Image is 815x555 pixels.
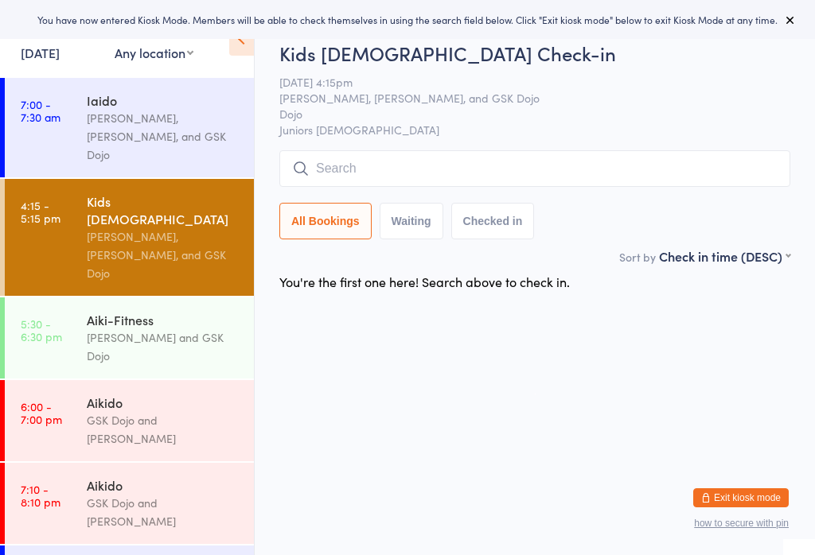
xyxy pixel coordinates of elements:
div: Iaido [87,91,240,109]
span: Juniors [DEMOGRAPHIC_DATA] [279,122,790,138]
span: [PERSON_NAME], [PERSON_NAME], and GSK Dojo [279,90,766,106]
time: 5:30 - 6:30 pm [21,317,62,343]
button: Checked in [451,203,535,239]
button: Exit kiosk mode [693,488,789,507]
div: Aiki-Fitness [87,311,240,328]
a: 4:15 -5:15 pmKids [DEMOGRAPHIC_DATA][PERSON_NAME], [PERSON_NAME], and GSK Dojo [5,179,254,296]
time: 6:00 - 7:00 pm [21,400,62,425]
input: Search [279,150,790,187]
button: Waiting [380,203,443,239]
div: You're the first one here! Search above to check in. [279,273,570,290]
div: [PERSON_NAME], [PERSON_NAME], and GSK Dojo [87,227,240,282]
button: All Bookings [279,203,372,239]
time: 7:00 - 7:30 am [21,98,60,123]
div: [PERSON_NAME], [PERSON_NAME], and GSK Dojo [87,109,240,164]
div: Check in time (DESC) [659,247,790,265]
div: Any location [115,44,193,61]
a: [DATE] [21,44,60,61]
h2: Kids [DEMOGRAPHIC_DATA] Check-in [279,40,790,66]
button: how to secure with pin [694,518,789,529]
a: 6:00 -7:00 pmAikidoGSK Dojo and [PERSON_NAME] [5,380,254,461]
span: [DATE] 4:15pm [279,74,766,90]
a: 7:00 -7:30 amIaido[PERSON_NAME], [PERSON_NAME], and GSK Dojo [5,78,254,177]
div: Aikido [87,394,240,411]
time: 7:10 - 8:10 pm [21,483,60,508]
label: Sort by [619,249,656,265]
a: 5:30 -6:30 pmAiki-Fitness[PERSON_NAME] and GSK Dojo [5,297,254,378]
a: 7:10 -8:10 pmAikidoGSK Dojo and [PERSON_NAME] [5,463,254,544]
div: You have now entered Kiosk Mode. Members will be able to check themselves in using the search fie... [25,13,790,26]
div: GSK Dojo and [PERSON_NAME] [87,494,240,530]
div: GSK Dojo and [PERSON_NAME] [87,411,240,448]
time: 4:15 - 5:15 pm [21,199,60,224]
div: Aikido [87,476,240,494]
span: Dojo [279,106,766,122]
div: Kids [DEMOGRAPHIC_DATA] [87,192,240,227]
div: [PERSON_NAME] and GSK Dojo [87,328,240,365]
